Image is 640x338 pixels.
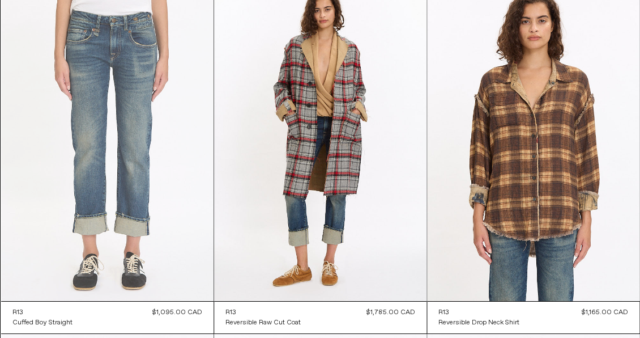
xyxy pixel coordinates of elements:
[582,307,628,318] div: $1,165.00 CAD
[438,318,519,328] div: Reversible Drop Neck Shirt
[438,318,519,328] a: Reversible Drop Neck Shirt
[12,307,72,318] a: R13
[12,318,72,328] a: Cuffed Boy Straight
[225,307,301,318] a: R13
[12,308,23,318] div: R13
[12,318,72,328] div: Cuffed Boy Straight
[225,308,236,318] div: R13
[438,307,519,318] a: R13
[366,307,415,318] div: $1,785.00 CAD
[225,318,301,328] a: Reversible Raw Cut Coat
[225,318,301,328] div: Reversible Raw Cut Coat
[152,307,202,318] div: $1,095.00 CAD
[438,308,449,318] div: R13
